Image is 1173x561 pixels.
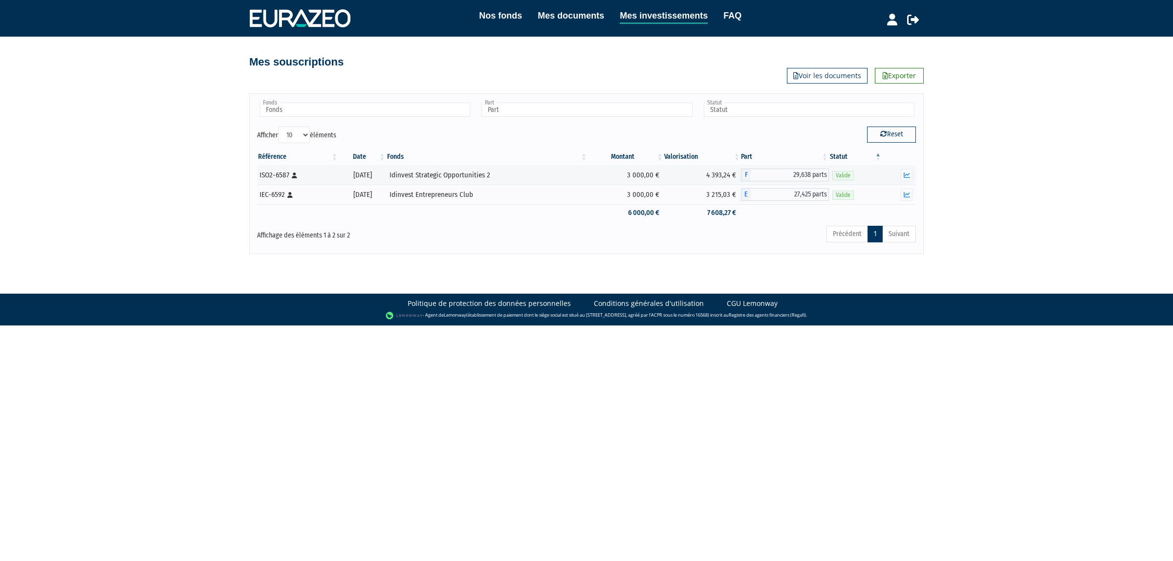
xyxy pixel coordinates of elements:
[594,299,704,308] a: Conditions générales d'utilisation
[832,171,854,180] span: Valide
[390,190,585,200] div: Idinvest Entrepreneurs Club
[257,225,523,240] div: Affichage des éléments 1 à 2 sur 2
[260,190,335,200] div: IEC-6592
[408,299,571,308] a: Politique de protection des données personnelles
[727,299,778,308] a: CGU Lemonway
[249,56,344,68] h4: Mes souscriptions
[292,173,297,178] i: [Français] Personne physique
[386,149,588,165] th: Fonds: activer pour trier la colonne par ordre croissant
[588,165,664,185] td: 3 000,00 €
[339,149,387,165] th: Date: activer pour trier la colonne par ordre croissant
[751,169,829,181] span: 29,638 parts
[875,68,924,84] a: Exporter
[751,188,829,201] span: 27,425 parts
[664,149,741,165] th: Valorisation: activer pour trier la colonne par ordre croissant
[250,9,350,27] img: 1732889491-logotype_eurazeo_blanc_rvb.png
[741,188,751,201] span: E
[787,68,868,84] a: Voir les documents
[342,170,383,180] div: [DATE]
[257,149,339,165] th: Référence : activer pour trier la colonne par ordre croissant
[664,185,741,204] td: 3 215,03 €
[867,127,916,142] button: Reset
[342,190,383,200] div: [DATE]
[832,191,854,200] span: Valide
[386,311,423,321] img: logo-lemonway.png
[882,226,916,242] a: Suivant
[868,226,883,242] a: 1
[479,9,522,22] a: Nos fonds
[390,170,585,180] div: Idinvest Strategic Opportunities 2
[444,312,466,318] a: Lemonway
[723,9,741,22] a: FAQ
[741,169,751,181] span: F
[620,9,708,24] a: Mes investissements
[729,312,806,318] a: Registre des agents financiers (Regafi)
[741,169,829,181] div: F - Idinvest Strategic Opportunities 2
[257,127,336,143] label: Afficher éléments
[278,127,310,143] select: Afficheréléments
[588,149,664,165] th: Montant: activer pour trier la colonne par ordre croissant
[260,170,335,180] div: ISO2-6587
[826,226,868,242] a: Précédent
[287,192,293,198] i: [Français] Personne physique
[588,204,664,221] td: 6 000,00 €
[741,149,829,165] th: Part: activer pour trier la colonne par ordre croissant
[538,9,604,22] a: Mes documents
[829,149,882,165] th: Statut : activer pour trier la colonne par ordre d&eacute;croissant
[741,188,829,201] div: E - Idinvest Entrepreneurs Club
[588,185,664,204] td: 3 000,00 €
[10,311,1163,321] div: - Agent de (établissement de paiement dont le siège social est situé au [STREET_ADDRESS], agréé p...
[664,165,741,185] td: 4 393,24 €
[664,204,741,221] td: 7 608,27 €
